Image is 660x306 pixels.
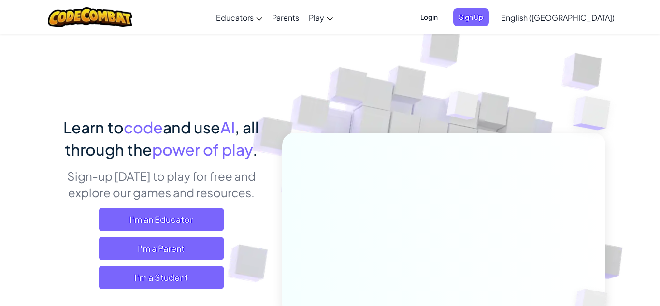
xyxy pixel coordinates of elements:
[267,4,304,30] a: Parents
[220,117,235,137] span: AI
[309,13,324,23] span: Play
[501,13,615,23] span: English ([GEOGRAPHIC_DATA])
[152,140,253,159] span: power of play
[99,237,224,260] a: I'm a Parent
[429,72,498,144] img: Overlap cubes
[453,8,489,26] button: Sign Up
[496,4,619,30] a: English ([GEOGRAPHIC_DATA])
[99,208,224,231] a: I'm an Educator
[63,117,124,137] span: Learn to
[554,73,637,154] img: Overlap cubes
[253,140,258,159] span: .
[163,117,220,137] span: and use
[211,4,267,30] a: Educators
[216,13,254,23] span: Educators
[415,8,444,26] button: Login
[99,266,224,289] button: I'm a Student
[48,7,132,27] img: CodeCombat logo
[55,168,268,201] p: Sign-up [DATE] to play for free and explore our games and resources.
[124,117,163,137] span: code
[304,4,338,30] a: Play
